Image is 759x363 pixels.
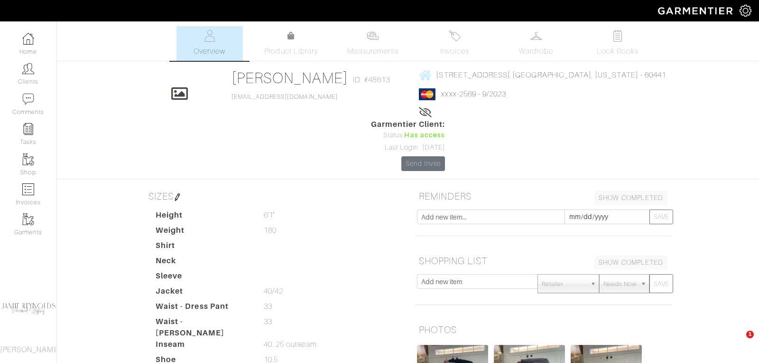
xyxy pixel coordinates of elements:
img: comment-icon-a0a6a9ef722e966f86d9cbdc48e553b5cf19dbc54f86b18d962a5391bc8f6eb6.png [22,93,34,105]
dt: Weight [148,225,257,240]
a: Wardrobe [503,26,569,61]
span: 40/42 [264,286,283,297]
a: Product Library [258,30,324,57]
span: 6'1" [264,210,275,221]
span: Measurements [347,46,399,57]
span: [STREET_ADDRESS] [GEOGRAPHIC_DATA], [US_STATE] - 60441 [436,71,666,79]
input: Add new item [417,274,538,289]
img: basicinfo-40fd8af6dae0f16599ec9e87c0ef1c0a1fdea2edbe929e3d69a839185d80c458.svg [204,30,215,42]
input: Add new item... [417,210,565,224]
span: Look Books [597,46,639,57]
img: pen-cf24a1663064a2ec1b9c1bd2387e9de7a2fa800b781884d57f21acf72779bad2.png [174,193,181,201]
a: [EMAIL_ADDRESS][DOMAIN_NAME] [231,94,338,100]
span: Garmentier Client: [371,119,445,130]
dt: Sleeve [148,270,257,286]
span: Needs Now [603,275,637,294]
span: 40. 25 outseam [264,339,317,350]
span: 1 [746,331,754,338]
img: garments-icon-b7da505a4dc4fd61783c78ac3ca0ef83fa9d6f193b1c9dc38574b1d14d53ca28.png [22,213,34,225]
iframe: Intercom live chat [727,331,750,353]
span: ID: #48613 [353,74,390,86]
dt: Inseam [148,339,257,354]
img: orders-icon-0abe47150d42831381b5fb84f609e132dff9fe21cb692f30cb5eec754e2cba89.png [22,183,34,195]
img: dashboard-icon-dbcd8f5a0b271acd01030246c82b418ddd0df26cd7fceb0bd07c9910d44c42f6.png [22,33,34,45]
span: Retailer [542,275,586,294]
span: Overview [194,46,225,57]
dt: Height [148,210,257,225]
img: gear-icon-white-bd11855cb880d31180b6d7d6211b90ccbf57a29d726f0c71d8c61bd08dd39cc2.png [740,5,751,17]
h5: SIZES [145,187,401,206]
h5: SHOPPING LIST [415,251,671,270]
dt: Jacket [148,286,257,301]
img: reminder-icon-8004d30b9f0a5d33ae49ab947aed9ed385cf756f9e5892f1edd6e32f2345188e.png [22,123,34,135]
span: Has access [404,130,445,141]
a: Look Books [584,26,651,61]
dt: Neck [148,255,257,270]
img: orders-27d20c2124de7fd6de4e0e44c1d41de31381a507db9b33961299e4e07d508b8c.svg [449,30,461,42]
button: SAVE [649,210,673,224]
span: 180 [264,225,277,236]
div: Status: [371,130,445,141]
span: Product Library [264,46,318,57]
a: Measurements [340,26,407,61]
img: wardrobe-487a4870c1b7c33e795ec22d11cfc2ed9d08956e64fb3008fe2437562e282088.svg [530,30,542,42]
dt: Waist - Dress Pant [148,301,257,316]
a: [STREET_ADDRESS] [GEOGRAPHIC_DATA], [US_STATE] - 60441 [419,69,666,81]
img: garments-icon-b7da505a4dc4fd61783c78ac3ca0ef83fa9d6f193b1c9dc38574b1d14d53ca28.png [22,153,34,165]
img: clients-icon-6bae9207a08558b7cb47a8932f037763ab4055f8c8b6bfacd5dc20c3e0201464.png [22,63,34,75]
h5: REMINDERS [415,187,671,206]
dt: Shirt [148,240,257,255]
span: 33 [264,301,272,312]
dt: Waist - [PERSON_NAME] [148,316,257,339]
div: Last Login: [DATE] [371,143,445,153]
a: xxxx-2569 - 9/2023 [441,90,506,98]
a: SHOW COMPLETED [594,191,667,205]
a: SHOW COMPLETED [594,255,667,270]
img: mastercard-2c98a0d54659f76b027c6839bea21931c3e23d06ea5b2b5660056f2e14d2f154.png [419,88,435,100]
a: [PERSON_NAME] [231,69,349,86]
img: todo-9ac3debb85659649dc8f770b8b6100bb5dab4b48dedcbae339e5042a72dfd3cc.svg [612,30,624,42]
a: Overview [176,26,243,61]
img: measurements-466bbee1fd09ba9460f595b01e5d73f9e2bff037440d3c8f018324cb6cdf7a4a.svg [367,30,379,42]
span: 33 [264,316,272,327]
a: Send Invite [401,156,445,171]
span: Invoices [440,46,469,57]
button: SAVE [649,274,673,293]
span: Wardrobe [519,46,553,57]
a: Invoices [421,26,488,61]
img: garmentier-logo-header-white-b43fb05a5012e4ada735d5af1a66efaba907eab6374d6393d1fbf88cb4ef424d.png [653,2,740,19]
h5: PHOTOS [415,320,671,339]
